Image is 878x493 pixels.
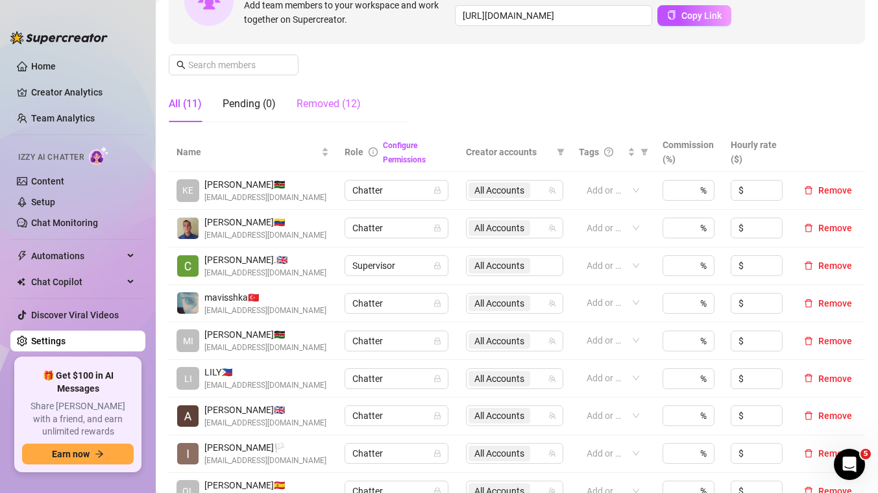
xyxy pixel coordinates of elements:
[474,334,524,348] span: All Accounts
[177,255,199,277] img: Cherry Berry
[433,337,441,345] span: lock
[433,262,441,270] span: lock
[818,448,852,459] span: Remove
[799,258,857,273] button: Remove
[17,277,25,286] img: Chat Copilot
[297,96,361,112] div: Removed (12)
[469,371,530,386] span: All Accounts
[204,253,326,267] span: [PERSON_NAME]. 🇬🇧
[31,82,135,103] a: Creator Analytics
[818,411,852,421] span: Remove
[433,449,441,457] span: lock
[352,256,441,275] span: Supervisor
[52,449,90,459] span: Earn now
[681,10,722,21] span: Copy Link
[804,223,813,233] span: delete
[474,296,524,310] span: All Accounts
[638,142,651,162] span: filter
[352,369,441,388] span: Chatter
[204,215,326,229] span: [PERSON_NAME] 🇻🇪
[31,61,56,71] a: Home
[804,411,813,420] span: delete
[799,446,857,461] button: Remove
[352,406,441,425] span: Chatter
[799,296,857,311] button: Remove
[469,296,530,311] span: All Accounts
[667,10,676,19] span: copy
[469,183,530,198] span: All Accounts
[804,373,813,383] span: delete
[204,417,326,429] span: [EMAIL_ADDRESS][DOMAIN_NAME]
[31,113,95,123] a: Team Analytics
[10,31,108,44] img: logo-BBDzfeDw.svg
[89,146,109,165] img: AI Chatter
[177,218,199,239] img: Gustavo Garcia
[204,305,326,317] span: [EMAIL_ADDRESS][DOMAIN_NAME]
[182,183,193,197] span: KE
[204,365,326,379] span: LILY 🇵🇭
[474,183,524,197] span: All Accounts
[22,370,134,395] span: 🎁 Get $100 in AI Messages
[818,185,852,196] span: Remove
[369,147,378,157] span: info-circle
[818,298,852,309] span: Remove
[799,408,857,423] button: Remove
[548,412,556,420] span: team
[799,183,857,198] button: Remove
[31,176,64,186] a: Content
[799,333,857,349] button: Remove
[466,145,552,159] span: Creator accounts
[548,186,556,194] span: team
[18,151,84,164] span: Izzy AI Chatter
[17,251,27,261] span: thunderbolt
[818,260,852,271] span: Remove
[177,292,199,314] img: mavisshka
[352,181,441,200] span: Chatter
[804,449,813,458] span: delete
[183,334,193,348] span: MI
[548,449,556,457] span: team
[818,373,852,384] span: Remove
[548,375,556,383] span: team
[204,478,326,492] span: [PERSON_NAME] 🇪🇸
[640,148,648,156] span: filter
[204,342,326,354] span: [EMAIL_ADDRESS][DOMAIN_NAME]
[834,449,865,480] iframe: Intercom live chat
[579,145,599,159] span: Tags
[177,405,199,427] img: Augustina Asante
[31,336,66,346] a: Settings
[474,221,524,235] span: All Accounts
[469,408,530,423] span: All Accounts
[204,455,326,467] span: [EMAIL_ADDRESS][DOMAIN_NAME]
[860,449,871,459] span: 5
[433,412,441,420] span: lock
[818,223,852,233] span: Remove
[604,147,613,157] span: question-circle
[352,218,441,238] span: Chatter
[352,294,441,313] span: Chatter
[655,133,723,172] th: Commission (%)
[433,375,441,383] span: lock
[188,58,280,72] input: Search members
[169,133,337,172] th: Name
[804,261,813,270] span: delete
[95,449,104,459] span: arrow-right
[177,145,319,159] span: Name
[433,224,441,232] span: lock
[204,403,326,417] span: [PERSON_NAME] 🇬🇧
[204,440,326,455] span: [PERSON_NAME] 🏳️
[474,446,524,461] span: All Accounts
[818,336,852,346] span: Remove
[554,142,567,162] span: filter
[31,197,55,207] a: Setup
[22,444,134,464] button: Earn nowarrow-right
[799,220,857,236] button: Remove
[31,218,98,228] a: Chat Monitoring
[433,186,441,194] span: lock
[383,141,426,164] a: Configure Permissions
[352,444,441,463] span: Chatter
[31,246,123,266] span: Automations
[548,337,556,345] span: team
[548,224,556,232] span: team
[204,267,326,279] span: [EMAIL_ADDRESS][DOMAIN_NAME]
